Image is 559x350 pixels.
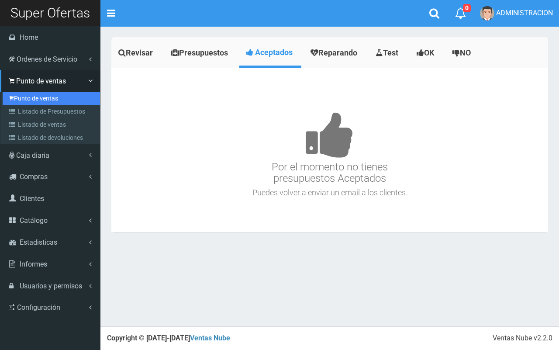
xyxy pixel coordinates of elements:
[190,334,230,342] a: Ventas Nube
[20,238,57,246] span: Estadisticas
[20,216,48,225] span: Catálogo
[20,260,47,268] span: Informes
[16,77,66,85] span: Punto de ventas
[493,333,552,343] div: Ventas Nube v2.2.0
[445,39,480,66] a: NO
[17,303,60,312] span: Configuración
[304,39,366,66] a: Reparando
[17,55,77,63] span: Ordenes de Servicio
[3,92,100,105] a: Punto de ventas
[111,39,162,66] a: Revisar
[463,4,471,12] span: 0
[3,131,100,144] a: Listado de devoluciones
[369,39,407,66] a: Test
[424,48,434,57] span: OK
[114,86,546,184] h3: Por el momento no tienes presupuestos Aceptados
[179,48,228,57] span: Presupuestos
[460,48,471,57] span: NO
[255,48,293,57] span: Aceptados
[164,39,237,66] a: Presupuestos
[16,151,49,159] span: Caja diaria
[20,194,44,203] span: Clientes
[114,188,546,197] h4: Puedes volver a enviar un email a los clientes.
[3,105,100,118] a: Listado de Presupuestos
[318,48,357,57] span: Reparando
[20,33,38,42] span: Home
[239,39,301,66] a: Aceptados
[410,39,443,66] a: OK
[480,6,494,21] img: User Image
[3,118,100,131] a: Listado de ventas
[20,282,82,290] span: Usuarios y permisos
[126,48,153,57] span: Revisar
[496,9,553,17] span: ADMINISTRACION
[383,48,398,57] span: Test
[10,5,90,21] span: Super Ofertas
[20,173,48,181] span: Compras
[107,334,230,342] strong: Copyright © [DATE]-[DATE]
